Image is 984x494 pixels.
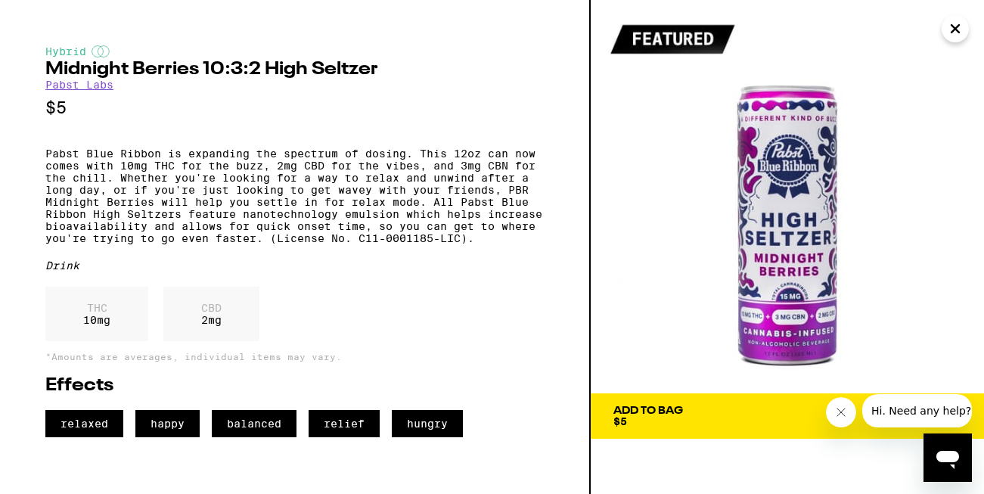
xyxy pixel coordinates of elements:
[135,410,200,437] span: happy
[45,61,544,79] h2: Midnight Berries 10:3:2 High Seltzer
[92,45,110,57] img: hybridColor.svg
[45,79,113,91] a: Pabst Labs
[83,302,110,314] p: THC
[45,377,544,395] h2: Effects
[45,352,544,362] p: *Amounts are averages, individual items may vary.
[45,45,544,57] div: Hybrid
[613,415,627,427] span: $5
[826,397,856,427] iframe: Close message
[212,410,296,437] span: balanced
[45,287,148,341] div: 10 mg
[45,259,544,272] div: Drink
[862,394,972,427] iframe: Message from company
[591,393,984,439] button: Add To Bag$5
[45,148,544,244] p: Pabst Blue Ribbon is expanding the spectrum of dosing. This 12oz can now comes with 10mg THC for ...
[942,15,969,42] button: Close
[201,302,222,314] p: CBD
[392,410,463,437] span: hungry
[45,98,544,117] p: $5
[163,287,259,341] div: 2 mg
[309,410,380,437] span: relief
[923,433,972,482] iframe: Button to launch messaging window
[45,410,123,437] span: relaxed
[613,405,683,416] div: Add To Bag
